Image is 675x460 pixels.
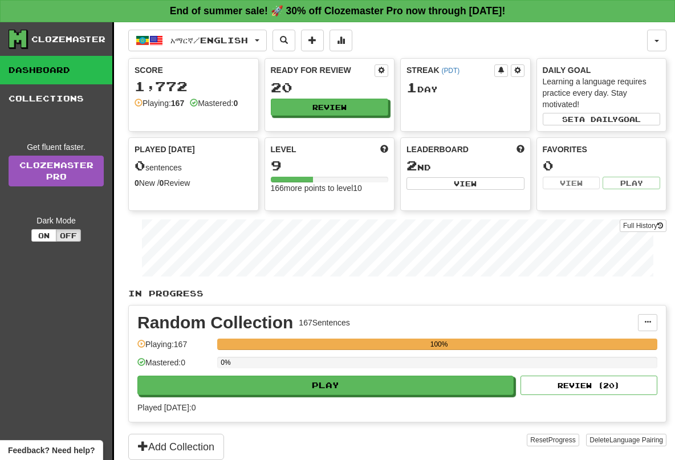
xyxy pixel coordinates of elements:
div: 166 more points to level 10 [271,182,389,194]
span: Open feedback widget [8,445,95,456]
button: On [31,229,56,242]
div: Clozemaster [31,34,105,45]
span: አማርኛ / English [170,35,248,45]
div: Streak [406,64,494,76]
button: Add Collection [128,434,224,460]
div: Mastered: [190,97,238,109]
div: Playing: [135,97,184,109]
div: New / Review [135,177,253,189]
div: 0 [543,158,661,173]
div: Get fluent faster. [9,141,104,153]
span: 2 [406,157,417,173]
div: Playing: 167 [137,339,212,357]
div: Day [406,80,524,95]
div: Daily Goal [543,64,661,76]
div: sentences [135,158,253,173]
strong: 0 [135,178,139,188]
span: Level [271,144,296,155]
p: In Progress [128,288,666,299]
button: Review (20) [521,376,657,395]
div: Random Collection [137,314,293,331]
span: Language Pairing [609,436,663,444]
div: Ready for Review [271,64,375,76]
button: Full History [620,219,666,232]
div: Dark Mode [9,215,104,226]
div: Mastered: 0 [137,357,212,376]
strong: End of summer sale! 🚀 30% off Clozemaster Pro now through [DATE]! [170,5,506,17]
span: a daily [579,115,618,123]
div: Score [135,64,253,76]
div: 167 Sentences [299,317,350,328]
button: አማርኛ/English [128,30,267,51]
span: Leaderboard [406,144,469,155]
span: Played [DATE] [135,144,195,155]
strong: 0 [233,99,238,108]
span: Score more points to level up [380,144,388,155]
span: Progress [548,436,576,444]
button: View [406,177,524,190]
a: ClozemasterPro [9,156,104,186]
div: 1,772 [135,79,253,93]
button: Off [56,229,81,242]
strong: 167 [171,99,184,108]
div: Learning a language requires practice every day. Stay motivated! [543,76,661,110]
button: Add sentence to collection [301,30,324,51]
button: Seta dailygoal [543,113,661,125]
button: Play [137,376,514,395]
button: ResetProgress [527,434,579,446]
a: (PDT) [441,67,460,75]
button: More stats [330,30,352,51]
button: DeleteLanguage Pairing [586,434,666,446]
button: View [543,177,600,189]
strong: 0 [160,178,164,188]
span: This week in points, UTC [517,144,524,155]
span: 1 [406,79,417,95]
button: Search sentences [273,30,295,51]
div: 20 [271,80,389,95]
span: 0 [135,157,145,173]
button: Review [271,99,389,116]
div: 100% [221,339,657,350]
span: Played [DATE]: 0 [137,403,196,412]
div: nd [406,158,524,173]
div: 9 [271,158,389,173]
div: Favorites [543,144,661,155]
button: Play [603,177,660,189]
